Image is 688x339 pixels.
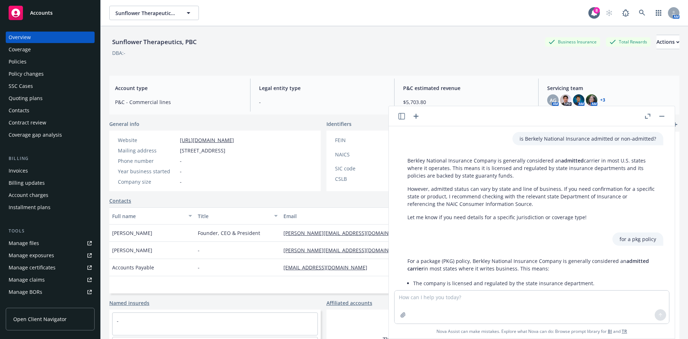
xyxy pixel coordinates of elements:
div: Sunflower Therapeutics, PBC [109,37,200,47]
button: Title [195,207,281,225]
div: FEIN [335,136,394,144]
span: Account type [115,84,242,92]
a: Switch app [651,6,666,20]
p: Let me know if you need details for a specific jurisdiction or coverage type! [407,213,656,221]
img: photo [573,94,584,106]
div: Tools [6,227,95,235]
p: However, admitted status can vary by state and line of business. If you need confirmation for a s... [407,185,656,208]
button: Email [281,207,423,225]
span: [PERSON_NAME] [112,246,152,254]
a: add [671,120,679,129]
a: Contacts [6,105,95,116]
a: [PERSON_NAME][EMAIL_ADDRESS][DOMAIN_NAME] [283,230,413,236]
div: Manage claims [9,274,45,286]
span: Servicing team [547,84,674,92]
a: Manage claims [6,274,95,286]
button: Sunflower Therapeutics, PBC [109,6,199,20]
a: Report a Bug [618,6,633,20]
img: photo [586,94,597,106]
span: - [198,246,200,254]
span: Legal entity type [259,84,386,92]
div: Installment plans [9,202,51,213]
div: CSLB [335,175,394,183]
div: Billing updates [9,177,45,189]
a: Manage exposures [6,250,95,261]
div: Quoting plans [9,93,43,104]
div: Title [198,212,270,220]
div: Billing [6,155,95,162]
div: Mailing address [118,147,177,154]
div: Contract review [9,117,46,128]
a: Quoting plans [6,93,95,104]
div: Business Insurance [545,37,600,46]
div: Full name [112,212,184,220]
a: [PERSON_NAME][EMAIL_ADDRESS][DOMAIN_NAME] [283,247,413,254]
a: SSC Cases [6,80,95,92]
a: Contacts [109,197,131,204]
div: Phone number [118,157,177,165]
span: General info [109,120,139,128]
a: Accounts [6,3,95,23]
span: P&C - Commercial lines [115,98,242,106]
span: [STREET_ADDRESS] [180,147,225,154]
span: P&C estimated revenue [403,84,530,92]
div: NAICS [335,151,394,158]
p: For a package (PKG) policy, Berkley National Insurance Company is generally considered an in most... [407,257,656,272]
button: Actions [656,35,679,49]
span: - [180,178,182,185]
div: Contacts [9,105,29,116]
a: Coverage [6,44,95,55]
li: The company is licensed and regulated by the state insurance department. [413,278,656,288]
p: is Berkely National Insurance admitted or non-admitted? [520,135,656,142]
a: Summary of insurance [6,298,95,310]
span: $5,703.80 [403,98,530,106]
div: Invoices [9,165,28,176]
a: Billing updates [6,177,95,189]
a: Manage files [6,237,95,249]
a: - [117,317,119,324]
a: Policy changes [6,68,95,80]
a: Affiliated accounts [326,299,372,307]
a: Account charges [6,189,95,201]
span: AG [550,96,556,104]
span: - [198,264,200,271]
span: Founder, CEO & President [198,229,260,237]
a: Policies [6,56,95,67]
div: Total Rewards [606,37,651,46]
div: SIC code [335,165,394,172]
div: Policy changes [9,68,44,80]
a: Search [635,6,649,20]
a: BI [608,328,612,334]
div: Website [118,136,177,144]
span: Open Client Navigator [13,315,67,323]
span: Accounts Payable [112,264,154,271]
div: Year business started [118,168,177,175]
span: Nova Assist can make mistakes. Explore what Nova can do: Browse prompt library for and [392,324,672,339]
span: - [259,98,386,106]
a: TR [622,328,627,334]
a: Manage BORs [6,286,95,298]
div: Company size [118,178,177,185]
div: Manage files [9,237,39,249]
a: Contract review [6,117,95,128]
li: Policies are subject to state regulations and backed by guaranty funds. [413,288,656,299]
a: Named insureds [109,299,149,307]
button: Full name [109,207,195,225]
a: +3 [600,98,605,102]
div: SSC Cases [9,80,33,92]
div: Overview [9,32,31,43]
a: Overview [6,32,95,43]
div: Account charges [9,189,48,201]
a: Coverage gap analysis [6,129,95,141]
a: Start snowing [602,6,616,20]
div: Policies [9,56,27,67]
span: Accounts [30,10,53,16]
span: [PERSON_NAME] [112,229,152,237]
a: [URL][DOMAIN_NAME] [180,137,234,143]
div: 8 [593,7,600,14]
p: Berkley National Insurance Company is generally considered an carrier in most U.S. states where i... [407,157,656,179]
div: Manage certificates [9,262,56,273]
span: Sunflower Therapeutics, PBC [115,9,177,17]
